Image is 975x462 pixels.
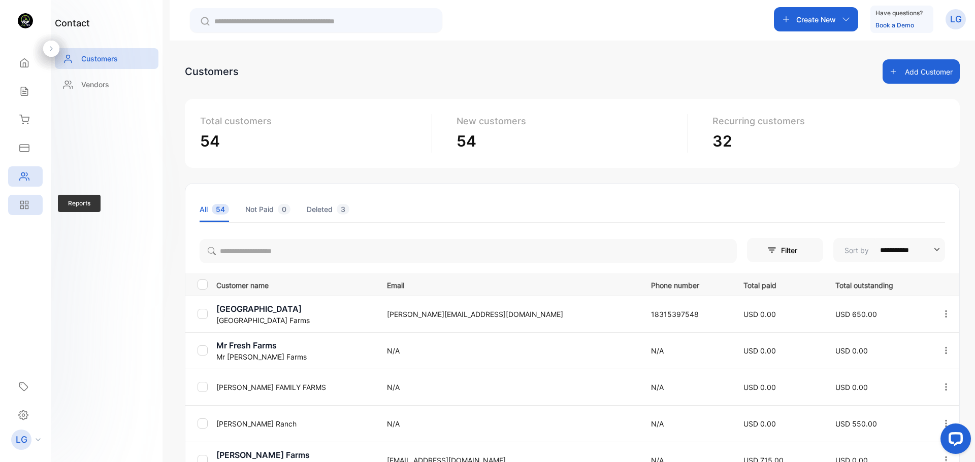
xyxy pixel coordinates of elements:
[651,418,723,429] p: N/A
[875,21,914,29] a: Book a Demo
[185,64,239,79] div: Customers
[387,418,630,429] p: N/A
[81,53,118,64] p: Customers
[81,79,109,90] p: Vendors
[55,74,158,95] a: Vendors
[833,238,945,262] button: Sort by
[743,346,776,355] span: USD 0.00
[743,419,776,428] span: USD 0.00
[950,13,962,26] p: LG
[200,114,424,128] p: Total customers
[835,419,877,428] span: USD 550.00
[946,7,966,31] button: LG
[835,278,920,291] p: Total outstanding
[18,13,33,28] img: logo
[278,204,290,215] span: 0
[875,8,923,18] p: Have questions?
[216,418,374,429] p: [PERSON_NAME] Ranch
[932,419,975,462] iframe: LiveChat chat widget
[55,48,158,69] a: Customers
[216,382,374,393] p: [PERSON_NAME] FAMILY FARMS
[216,303,374,315] p: [GEOGRAPHIC_DATA]
[844,245,869,256] p: Sort by
[712,130,936,153] p: 32
[387,382,630,393] p: N/A
[835,346,868,355] span: USD 0.00
[216,315,374,326] p: [GEOGRAPHIC_DATA] Farms
[212,204,229,215] span: 54
[651,382,723,393] p: N/A
[387,345,630,356] p: N/A
[883,59,960,84] button: Add Customer
[16,433,27,446] p: LG
[651,309,723,319] p: 18315397548
[200,130,424,153] p: 54
[796,14,836,25] p: Create New
[216,278,374,291] p: Customer name
[216,339,374,351] p: Mr Fresh Farms
[835,383,868,392] span: USD 0.00
[774,7,858,31] button: Create New
[307,196,349,222] li: Deleted
[58,195,101,212] span: Reports
[651,278,723,291] p: Phone number
[200,196,229,222] li: All
[457,130,680,153] p: 54
[743,310,776,318] span: USD 0.00
[55,16,90,30] h1: contact
[387,309,630,319] p: [PERSON_NAME][EMAIL_ADDRESS][DOMAIN_NAME]
[245,196,290,222] li: Not Paid
[216,351,374,362] p: Mr [PERSON_NAME] Farms
[387,278,630,291] p: Email
[457,114,680,128] p: New customers
[743,278,815,291] p: Total paid
[743,383,776,392] span: USD 0.00
[651,345,723,356] p: N/A
[835,310,877,318] span: USD 650.00
[337,204,349,215] span: 3
[712,114,936,128] p: Recurring customers
[216,449,374,461] p: [PERSON_NAME] Farms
